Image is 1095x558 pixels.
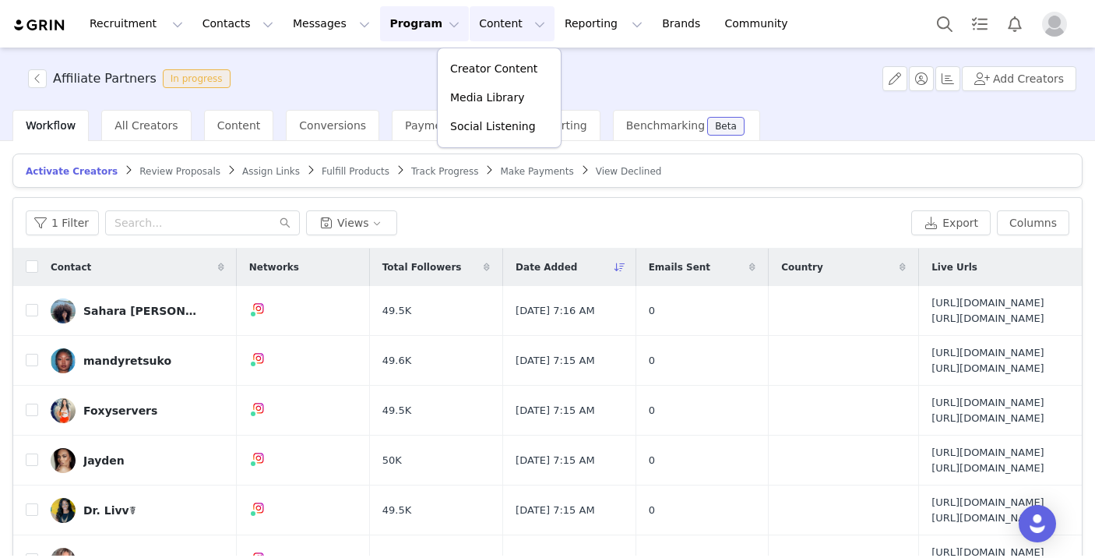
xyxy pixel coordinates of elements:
a: Sahara [PERSON_NAME] ☀️ [51,298,224,323]
span: 49.5K [382,503,411,518]
div: Sahara [PERSON_NAME] ☀️ [83,305,200,317]
span: Make Payments [500,166,573,177]
button: Recruitment [80,6,192,41]
img: instagram.svg [252,452,265,464]
button: Reporting [555,6,652,41]
button: Program [380,6,469,41]
span: 49.6K [382,353,411,369]
span: 50K [382,453,402,468]
a: Tasks [963,6,997,41]
div: Jayden [83,454,125,467]
button: Add Creators [962,66,1076,91]
p: Media Library [450,90,524,106]
span: [DATE] 7:15 AM [516,403,595,418]
img: instagram.svg [252,502,265,514]
div: mandyretsuko [83,355,171,367]
button: Views [306,210,397,235]
img: 00a198d1-eee4-46da-bfa4-0a7dd02540a0.jpg [51,498,76,523]
button: Content [470,6,555,41]
span: [URL][DOMAIN_NAME] [URL][DOMAIN_NAME] [931,445,1044,475]
a: Jayden [51,448,224,473]
span: View Declined [596,166,662,177]
button: 1 Filter [26,210,99,235]
span: Date Added [516,260,577,274]
span: Benchmarking [626,119,705,132]
img: de715cc7-4f94-40a2-91bf-6fc3f8cfec17--s.jpg [51,298,76,323]
span: Content [217,119,261,132]
span: [DATE] 7:15 AM [516,453,595,468]
span: Contact [51,260,91,274]
button: Contacts [193,6,283,41]
a: mandyretsuko [51,348,224,373]
img: placeholder-profile.jpg [1042,12,1067,37]
div: Open Intercom Messenger [1019,505,1056,542]
span: 0 [649,353,655,369]
span: Total Followers [382,260,462,274]
span: 0 [649,403,655,418]
span: Conversions [299,119,366,132]
span: 49.5K [382,403,411,418]
span: [URL][DOMAIN_NAME] [URL][DOMAIN_NAME] [931,345,1044,376]
div: Dr. Livv☤ [83,504,136,517]
div: Beta [715,122,737,131]
a: Community [716,6,805,41]
span: Review Proposals [139,166,220,177]
img: instagram.svg [252,352,265,365]
span: Assign Links [242,166,300,177]
span: Networks [249,260,299,274]
span: Country [781,260,823,274]
button: Columns [997,210,1069,235]
span: [URL][DOMAIN_NAME] [URL][DOMAIN_NAME] [931,495,1044,525]
button: Export [911,210,991,235]
span: 0 [649,503,655,518]
button: Notifications [998,6,1032,41]
span: 0 [649,453,655,468]
img: instagram.svg [252,402,265,415]
span: Track Progress [411,166,478,177]
span: [URL][DOMAIN_NAME] [URL][DOMAIN_NAME] [931,295,1044,326]
span: Payment History [405,119,495,132]
img: a645f871-c53e-4bf3-869b-989af25c040b.jpg [51,398,76,423]
span: 0 [649,303,655,319]
span: Live Urls [931,260,977,274]
span: All Creators [114,119,178,132]
span: Activate Creators [26,166,118,177]
div: Foxyservers [83,404,157,417]
span: [DATE] 7:16 AM [516,303,595,319]
p: Creator Content [450,61,537,77]
button: Search [928,6,962,41]
img: grin logo [12,18,67,33]
p: Social Listening [450,118,536,135]
button: Profile [1033,12,1083,37]
button: Messages [283,6,379,41]
span: In progress [163,69,231,88]
img: 63973dba-fe6c-4b42-b5cb-e3956ae41d53.jpg [51,448,76,473]
input: Search... [105,210,300,235]
a: Brands [653,6,714,41]
span: 49.5K [382,303,411,319]
i: icon: search [280,217,290,228]
span: [URL][DOMAIN_NAME] [URL][DOMAIN_NAME] [931,395,1044,426]
a: Dr. Livv☤ [51,498,224,523]
span: Workflow [26,119,76,132]
a: Foxyservers [51,398,224,423]
img: instagram.svg [252,302,265,315]
span: [DATE] 7:15 AM [516,353,595,369]
h3: Affiliate Partners [53,69,157,88]
span: Emails Sent [649,260,710,274]
span: [DATE] 7:15 AM [516,503,595,518]
span: Fulfill Products [322,166,389,177]
img: bf8fc743-ece2-4564-b352-bd36f3c24a3d.jpg [51,348,76,373]
span: [object Object] [28,69,237,88]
